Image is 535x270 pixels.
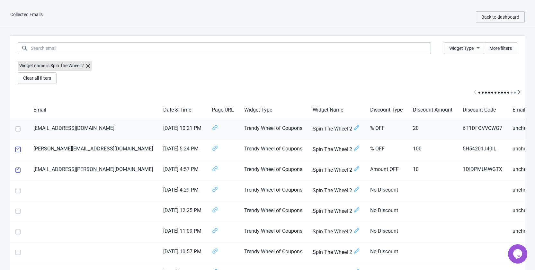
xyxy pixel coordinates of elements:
td: [DATE] 11:09 PM [158,222,207,243]
td: Trendy Wheel of Coupons [239,181,308,202]
span: Spin The Wheel 2 [313,166,360,174]
th: Discount Code [458,101,507,119]
td: Trendy Wheel of Coupons [239,222,308,243]
td: [EMAIL_ADDRESS][DOMAIN_NAME] [28,119,158,140]
td: [DATE] 5:24 PM [158,140,207,160]
td: 5H54201J40IL [458,140,507,160]
button: Back to dashboard [476,11,525,23]
span: Clear all filters [23,76,51,81]
th: Widget Type [239,101,308,119]
span: Spin The Wheel 2 [313,186,360,195]
td: 100 [408,140,458,160]
td: [DATE] 4:57 PM [158,160,207,181]
td: Trendy Wheel of Coupons [239,119,308,140]
td: [PERSON_NAME][EMAIL_ADDRESS][DOMAIN_NAME] [28,140,158,160]
td: Trendy Wheel of Coupons [239,160,308,181]
td: 20 [408,119,458,140]
input: Search email [31,42,431,54]
td: [DATE] 10:21 PM [158,119,207,140]
td: 10 [408,160,458,181]
td: No Discount [365,202,408,222]
td: [EMAIL_ADDRESS][PERSON_NAME][DOMAIN_NAME] [28,160,158,181]
td: No Discount [365,222,408,243]
td: Trendy Wheel of Coupons [239,243,308,263]
button: Scroll table right one column [513,86,525,98]
span: Widget Type [449,46,474,51]
button: Widget Type [444,42,484,54]
td: Amount OFF [365,160,408,181]
span: Spin The Wheel 2 [313,124,360,133]
span: Spin The Wheel 2 [313,248,360,256]
td: 6T1DFOVVCWG7 [458,119,507,140]
td: [DATE] 4:29 PM [158,181,207,202]
td: Trendy Wheel of Coupons [239,202,308,222]
td: No Discount [365,243,408,263]
th: Widget Name [308,101,365,119]
td: [DATE] 10:57 PM [158,243,207,263]
span: Spin The Wheel 2 [313,207,360,215]
th: Email [28,101,158,119]
td: [DATE] 12:25 PM [158,202,207,222]
button: Clear all filters [18,72,57,84]
td: No Discount [365,181,408,202]
td: Trendy Wheel of Coupons [239,140,308,160]
th: Date & Time [158,101,207,119]
span: Spin The Wheel 2 [313,227,360,236]
th: Page URL [207,101,239,119]
th: Discount Amount [408,101,458,119]
td: % OFF [365,119,408,140]
td: % OFF [365,140,408,160]
span: Spin The Wheel 2 [313,145,360,154]
th: Discount Type [365,101,408,119]
label: Widget name is Spin The Wheel 2 [18,61,92,71]
td: 1DIDPMU4WGTX [458,160,507,181]
span: Back to dashboard [481,14,519,20]
span: More filters [489,46,512,51]
iframe: chat widget [508,244,529,264]
button: More filters [484,42,517,54]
